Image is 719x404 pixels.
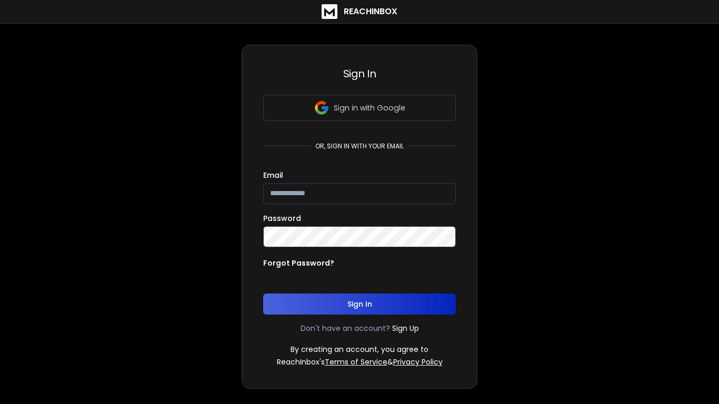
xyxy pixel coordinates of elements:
p: Forgot Password? [263,258,334,268]
button: Sign In [263,294,456,315]
a: ReachInbox [322,4,397,19]
h3: Sign In [263,66,456,81]
p: Don't have an account? [301,323,390,334]
p: ReachInbox's & [277,357,443,367]
p: By creating an account, you agree to [291,344,428,355]
a: Privacy Policy [393,357,443,367]
p: or, sign in with your email [311,142,408,150]
img: logo [322,4,337,19]
p: Sign in with Google [334,103,405,113]
h1: ReachInbox [344,5,397,18]
label: Email [263,171,283,179]
a: Sign Up [392,323,419,334]
button: Sign in with Google [263,95,456,121]
a: Terms of Service [325,357,387,367]
label: Password [263,215,301,222]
